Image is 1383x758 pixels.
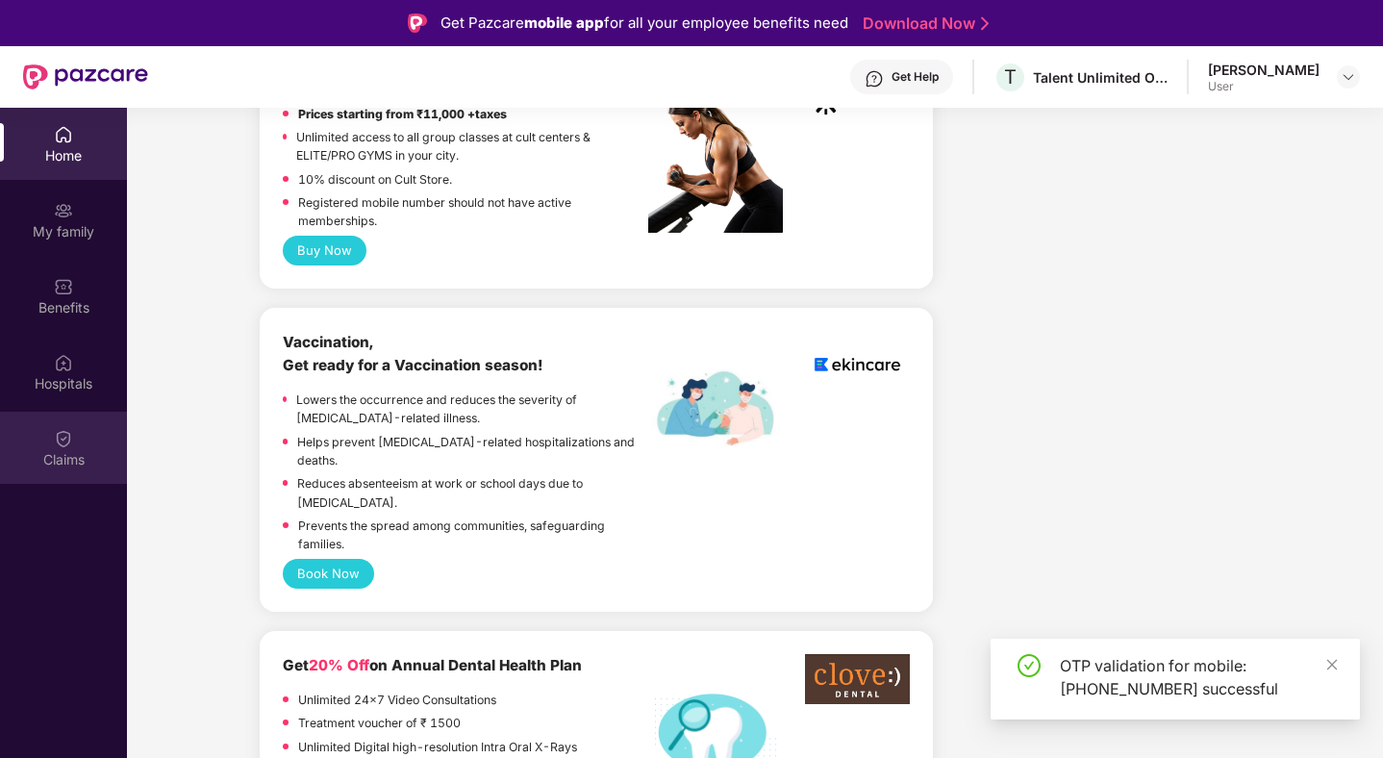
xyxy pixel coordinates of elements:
[54,125,73,144] img: svg+xml;base64,PHN2ZyBpZD0iSG9tZSIgeG1sbnM9Imh0dHA6Ly93d3cudzMub3JnLzIwMDAvc3ZnIiB3aWR0aD0iMjAiIG...
[865,69,884,88] img: svg+xml;base64,PHN2ZyBpZD0iSGVscC0zMngzMiIgeG1sbnM9Imh0dHA6Ly93d3cudzMub3JnLzIwMDAvc3ZnIiB3aWR0aD...
[805,331,910,398] img: logoEkincare.png
[23,64,148,89] img: New Pazcare Logo
[648,369,783,446] img: labelEkincare.png
[1325,658,1339,671] span: close
[1060,654,1337,700] div: OTP validation for mobile: [PHONE_NUMBER] successful
[283,559,374,589] button: Book Now
[863,13,983,34] a: Download Now
[408,13,427,33] img: Logo
[524,13,604,32] strong: mobile app
[283,236,366,265] button: Buy Now
[298,691,496,709] p: Unlimited 24x7 Video Consultations
[298,107,507,121] strong: Prices starting from ₹11,000 +taxes
[297,474,648,512] p: Reduces absenteeism at work or school days due to [MEDICAL_DATA].
[1004,65,1017,88] span: T
[309,656,369,674] span: 20% Off
[440,12,848,35] div: Get Pazcare for all your employee benefits need
[1341,69,1356,85] img: svg+xml;base64,PHN2ZyBpZD0iRHJvcGRvd24tMzJ4MzIiIHhtbG5zPSJodHRwOi8vd3d3LnczLm9yZy8yMDAwL3N2ZyIgd2...
[1208,61,1320,79] div: [PERSON_NAME]
[54,201,73,220] img: svg+xml;base64,PHN2ZyB3aWR0aD0iMjAiIGhlaWdodD0iMjAiIHZpZXdCb3g9IjAgMCAyMCAyMCIgZmlsbD0ibm9uZSIgeG...
[981,13,989,34] img: Stroke
[283,656,582,674] b: Get on Annual Dental Health Plan
[1208,79,1320,94] div: User
[298,714,461,732] p: Treatment voucher of ₹ 1500
[298,517,648,554] p: Prevents the spread among communities, safeguarding families.
[648,84,783,233] img: pc2.png
[54,277,73,296] img: svg+xml;base64,PHN2ZyBpZD0iQmVuZWZpdHMiIHhtbG5zPSJodHRwOi8vd3d3LnczLm9yZy8yMDAwL3N2ZyIgd2lkdGg9Ij...
[54,429,73,448] img: svg+xml;base64,PHN2ZyBpZD0iQ2xhaW0iIHhtbG5zPSJodHRwOi8vd3d3LnczLm9yZy8yMDAwL3N2ZyIgd2lkdGg9IjIwIi...
[298,170,452,189] p: 10% discount on Cult Store.
[298,738,577,756] p: Unlimited Digital high-resolution Intra Oral X-Rays
[297,433,648,470] p: Helps prevent [MEDICAL_DATA]-related hospitalizations and deaths.
[892,69,939,85] div: Get Help
[54,353,73,372] img: svg+xml;base64,PHN2ZyBpZD0iSG9zcGl0YWxzIiB4bWxucz0iaHR0cDovL3d3dy53My5vcmcvMjAwMC9zdmciIHdpZHRoPS...
[1018,654,1041,677] span: check-circle
[1033,68,1168,87] div: Talent Unlimited Online Services Private Limited
[298,193,648,231] p: Registered mobile number should not have active memberships.
[805,654,910,704] img: clove-dental%20png.png
[296,391,648,428] p: Lowers the occurrence and reduces the severity of [MEDICAL_DATA]-related illness.
[296,128,648,165] p: Unlimited access to all group classes at cult centers & ELITE/PRO GYMS in your city.
[283,333,542,374] b: Vaccination, Get ready for a Vaccination season!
